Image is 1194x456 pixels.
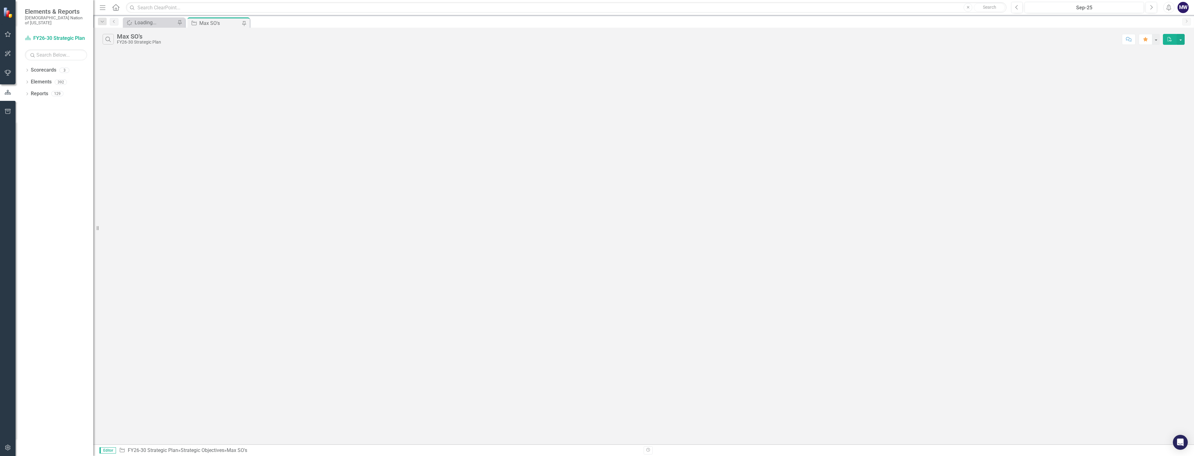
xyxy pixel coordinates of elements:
[126,2,1007,13] input: Search ClearPoint...
[55,79,67,85] div: 392
[25,15,87,26] small: [DEMOGRAPHIC_DATA] Nation of [US_STATE]
[3,7,14,18] img: ClearPoint Strategy
[124,19,176,26] a: Loading...
[227,447,247,453] div: Max SO's
[31,78,52,86] a: Elements
[128,447,178,453] a: FY26-30 Strategic Plan
[1173,435,1188,450] div: Open Intercom Messenger
[983,5,996,10] span: Search
[51,91,63,96] div: 129
[135,19,176,26] div: Loading...
[974,3,1005,12] button: Search
[117,33,161,40] div: Max SO's
[99,447,116,454] span: Editor
[25,49,87,60] input: Search Below...
[1178,2,1189,13] button: MW
[119,447,639,454] div: » »
[1025,2,1144,13] button: Sep-25
[117,40,161,45] div: FY26-30 Strategic Plan
[59,68,69,73] div: 3
[31,90,48,97] a: Reports
[25,35,87,42] a: FY26-30 Strategic Plan
[199,19,240,27] div: Max SO's
[181,447,224,453] a: Strategic Objectives
[31,67,56,74] a: Scorecards
[1027,4,1142,12] div: Sep-25
[25,8,87,15] span: Elements & Reports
